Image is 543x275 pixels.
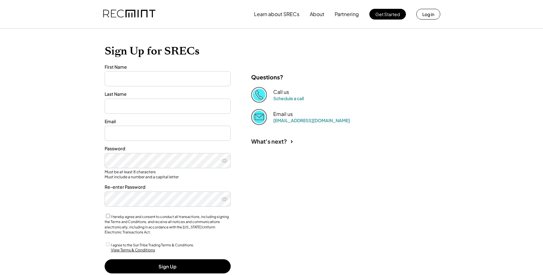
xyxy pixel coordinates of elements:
[105,259,231,273] button: Sign Up
[251,73,283,81] div: Questions?
[254,8,299,20] button: Learn about SRECs
[251,87,267,103] img: Phone%20copy%403x.png
[273,89,289,95] div: Call us
[369,9,406,20] button: Get Started
[105,169,231,179] div: Must be at least 8 characters Must include a number and a capital letter
[273,95,304,101] a: Schedule a call
[105,91,231,97] div: Last Name
[105,118,231,125] div: Email
[111,243,194,247] label: I agree to the Sun Tribe Trading Terms & Conditions.
[105,184,231,190] div: Re-enter Password
[310,8,324,20] button: About
[273,111,293,117] div: Email us
[103,3,155,25] img: recmint-logotype%403x.png
[335,8,359,20] button: Partnering
[416,9,440,20] button: Log in
[251,109,267,125] img: Email%202%403x.png
[105,215,229,234] label: I hereby agree and consent to conduct all transactions, including signing the Terms and Condition...
[273,117,350,123] a: [EMAIL_ADDRESS][DOMAIN_NAME]
[251,138,287,145] div: What's next?
[105,64,231,70] div: First Name
[105,146,231,152] div: Password
[111,248,155,253] div: View Terms & Conditions
[105,44,439,58] h1: Sign Up for SRECs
